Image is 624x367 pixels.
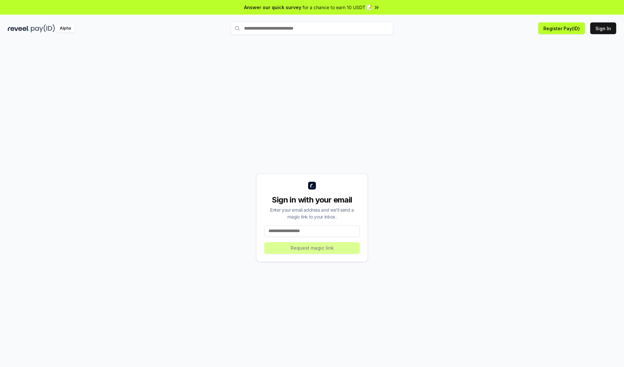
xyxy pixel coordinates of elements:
span: for a chance to earn 10 USDT 📝 [303,4,372,11]
button: Sign In [590,22,616,34]
div: Alpha [56,24,74,33]
img: pay_id [31,24,55,33]
span: Answer our quick survey [244,4,301,11]
img: logo_small [308,182,316,190]
img: reveel_dark [8,24,30,33]
div: Enter your email address and we’ll send a magic link to your inbox. [264,206,360,220]
button: Register Pay(ID) [538,22,585,34]
div: Sign in with your email [264,195,360,205]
